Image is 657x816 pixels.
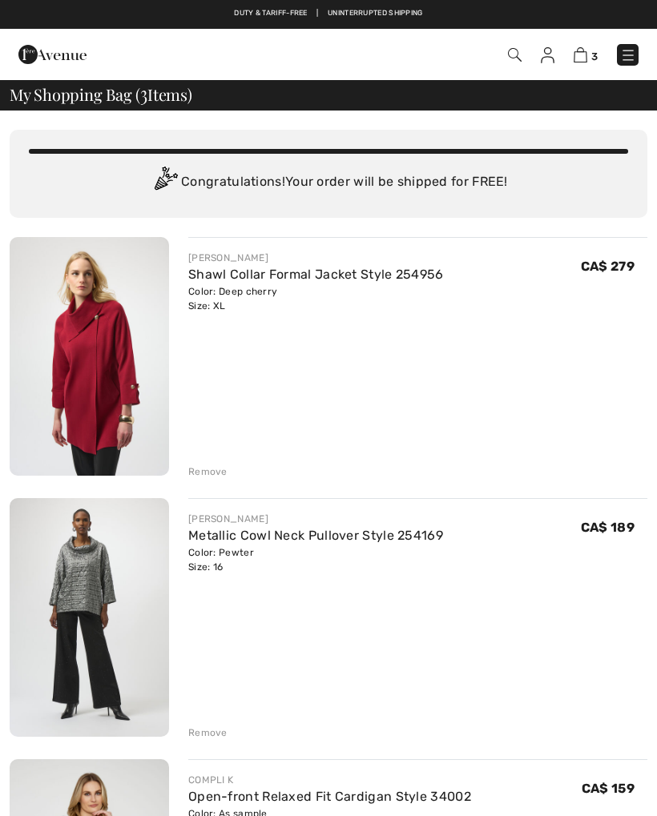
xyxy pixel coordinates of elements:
[10,237,169,476] img: Shawl Collar Formal Jacket Style 254956
[188,267,444,282] a: Shawl Collar Formal Jacket Style 254956
[29,167,628,199] div: Congratulations! Your order will be shipped for FREE!
[188,773,471,787] div: COMPLI K
[620,47,636,63] img: Menu
[188,251,444,265] div: [PERSON_NAME]
[379,8,433,19] a: Free Returns
[188,284,444,313] div: Color: Deep cherry Size: XL
[149,167,181,199] img: Congratulation2.svg
[188,545,443,574] div: Color: Pewter Size: 16
[591,50,598,62] span: 3
[224,8,358,19] a: Free shipping on orders over $99
[188,789,471,804] a: Open-front Relaxed Fit Cardigan Style 34002
[188,726,228,740] div: Remove
[581,520,635,535] span: CA$ 189
[582,781,635,796] span: CA$ 159
[574,47,587,62] img: Shopping Bag
[10,86,192,103] span: My Shopping Bag ( Items)
[188,512,443,526] div: [PERSON_NAME]
[188,464,228,479] div: Remove
[581,259,635,274] span: CA$ 279
[140,82,147,103] span: 3
[18,38,87,70] img: 1ère Avenue
[541,47,554,63] img: My Info
[10,498,169,737] img: Metallic Cowl Neck Pullover Style 254169
[508,48,522,62] img: Search
[18,46,87,61] a: 1ère Avenue
[368,8,369,19] span: |
[574,45,598,64] a: 3
[188,528,443,543] a: Metallic Cowl Neck Pullover Style 254169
